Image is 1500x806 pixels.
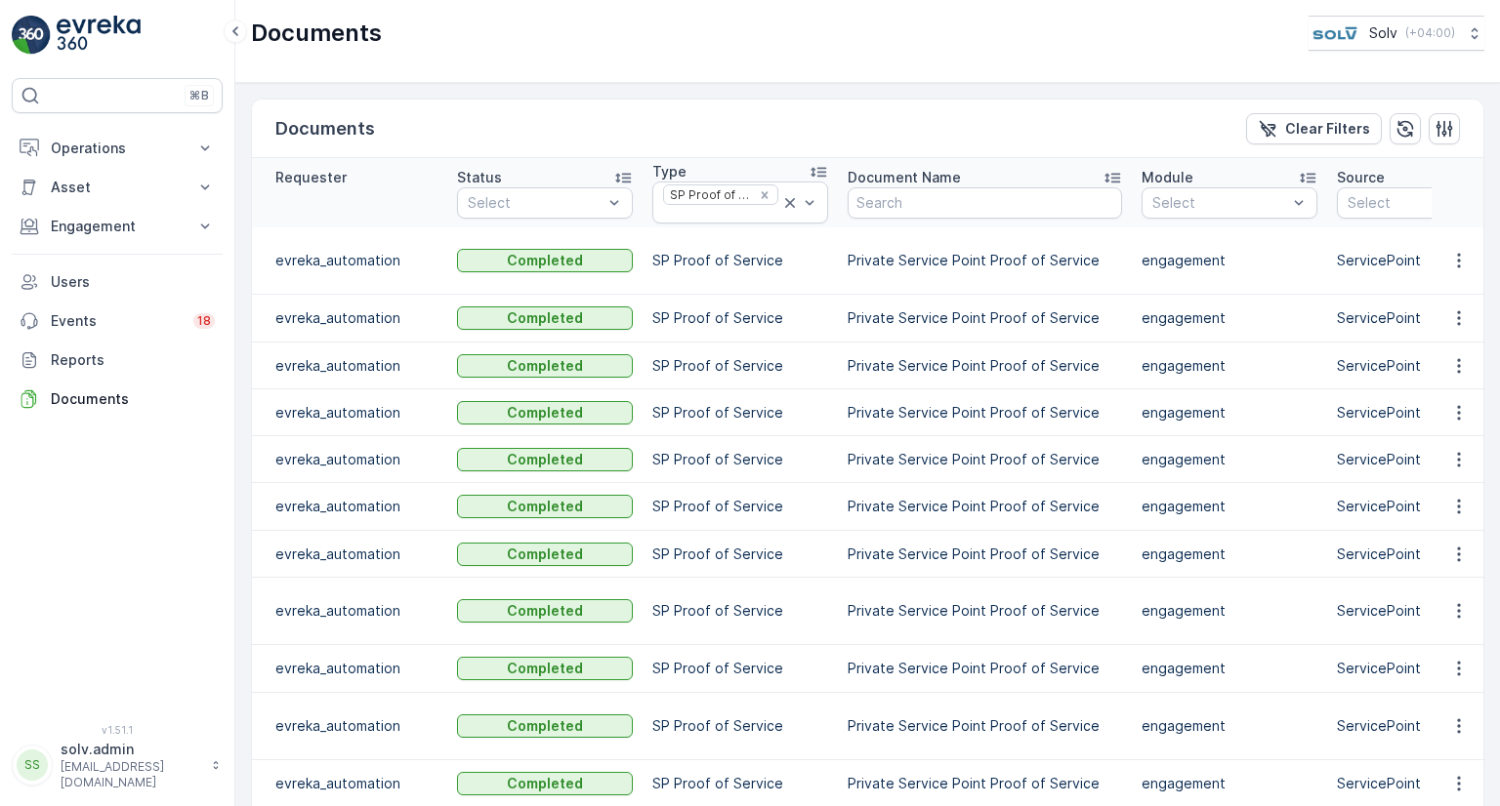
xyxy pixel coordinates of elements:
[1142,497,1317,516] p: engagement
[507,308,583,328] p: Completed
[457,543,633,566] button: Completed
[457,354,633,378] button: Completed
[457,448,633,471] button: Completed
[275,251,437,270] p: evreka_automation
[275,601,437,621] p: evreka_automation
[457,401,633,424] button: Completed
[848,251,1122,270] p: Private Service Point Proof of Service
[17,749,48,781] div: SS
[275,716,437,736] p: evreka_automation
[507,716,583,736] p: Completed
[51,350,215,370] p: Reports
[652,308,828,328] p: SP Proof of Service
[12,262,223,302] a: Users
[1142,601,1317,621] p: engagement
[275,403,437,423] p: evreka_automation
[457,657,633,680] button: Completed
[251,18,382,49] p: Documents
[848,450,1122,469] p: Private Service Point Proof of Service
[457,168,502,187] p: Status
[275,450,437,469] p: evreka_automation
[1309,22,1361,44] img: SOLV-Logo.jpg
[1152,193,1287,213] p: Select
[848,356,1122,376] p: Private Service Point Proof of Service
[848,544,1122,564] p: Private Service Point Proof of Service
[652,356,828,376] p: SP Proof of Service
[652,251,828,270] p: SP Proof of Service
[457,495,633,518] button: Completed
[275,544,437,564] p: evreka_automation
[1142,403,1317,423] p: engagement
[848,403,1122,423] p: Private Service Point Proof of Service
[848,774,1122,793] p: Private Service Point Proof of Service
[275,497,437,516] p: evreka_automation
[652,450,828,469] p: SP Proof of Service
[848,716,1122,736] p: Private Service Point Proof of Service
[468,193,603,213] p: Select
[848,308,1122,328] p: Private Service Point Proof of Service
[12,16,51,55] img: logo
[507,544,583,564] p: Completed
[61,740,201,759] p: solv.admin
[1285,119,1370,139] p: Clear Filters
[51,178,184,197] p: Asset
[507,659,583,678] p: Completed
[1142,716,1317,736] p: engagement
[12,129,223,168] button: Operations
[1309,16,1484,51] button: Solv(+04:00)
[12,168,223,207] button: Asset
[1142,168,1193,187] p: Module
[652,774,828,793] p: SP Proof of Service
[652,544,828,564] p: SP Proof of Service
[1246,113,1382,144] button: Clear Filters
[848,187,1122,219] input: Search
[457,772,633,795] button: Completed
[1142,544,1317,564] p: engagement
[457,599,633,623] button: Completed
[507,403,583,423] p: Completed
[197,313,211,329] p: 18
[652,716,828,736] p: SP Proof of Service
[275,308,437,328] p: evreka_automation
[51,389,215,409] p: Documents
[507,601,583,621] p: Completed
[12,380,223,419] a: Documents
[457,714,633,738] button: Completed
[57,16,141,55] img: logo_light-DOdMpM7g.png
[507,356,583,376] p: Completed
[51,272,215,292] p: Users
[275,168,347,187] p: Requester
[848,168,961,187] p: Document Name
[1337,168,1385,187] p: Source
[189,88,209,103] p: ⌘B
[1348,193,1482,213] p: Select
[275,115,375,142] p: Documents
[507,450,583,469] p: Completed
[12,207,223,246] button: Engagement
[507,251,583,270] p: Completed
[754,187,775,203] div: Remove SP Proof of Service
[1142,659,1317,678] p: engagement
[848,497,1122,516] p: Private Service Point Proof of Service
[275,774,437,793] p: evreka_automation
[652,403,828,423] p: SP Proof of Service
[664,185,753,204] div: SP Proof of Service
[1405,25,1455,41] p: ( +04:00 )
[1142,356,1317,376] p: engagement
[51,311,182,331] p: Events
[12,341,223,380] a: Reports
[51,139,184,158] p: Operations
[457,306,633,330] button: Completed
[848,601,1122,621] p: Private Service Point Proof of Service
[275,659,437,678] p: evreka_automation
[1142,774,1317,793] p: engagement
[1142,308,1317,328] p: engagement
[652,601,828,621] p: SP Proof of Service
[61,759,201,790] p: [EMAIL_ADDRESS][DOMAIN_NAME]
[507,497,583,516] p: Completed
[1369,23,1397,43] p: Solv
[848,659,1122,678] p: Private Service Point Proof of Service
[12,724,223,736] span: v 1.51.1
[12,302,223,341] a: Events18
[507,774,583,793] p: Completed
